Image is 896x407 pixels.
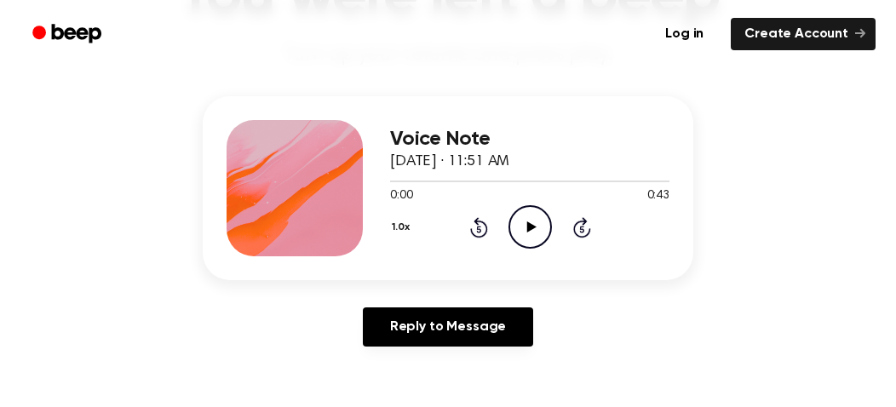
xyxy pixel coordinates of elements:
[20,18,117,51] a: Beep
[390,128,669,151] h3: Voice Note
[390,187,412,205] span: 0:00
[731,18,876,50] a: Create Account
[390,213,416,242] button: 1.0x
[648,14,721,54] a: Log in
[390,154,509,169] span: [DATE] · 11:51 AM
[363,307,533,347] a: Reply to Message
[647,187,669,205] span: 0:43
